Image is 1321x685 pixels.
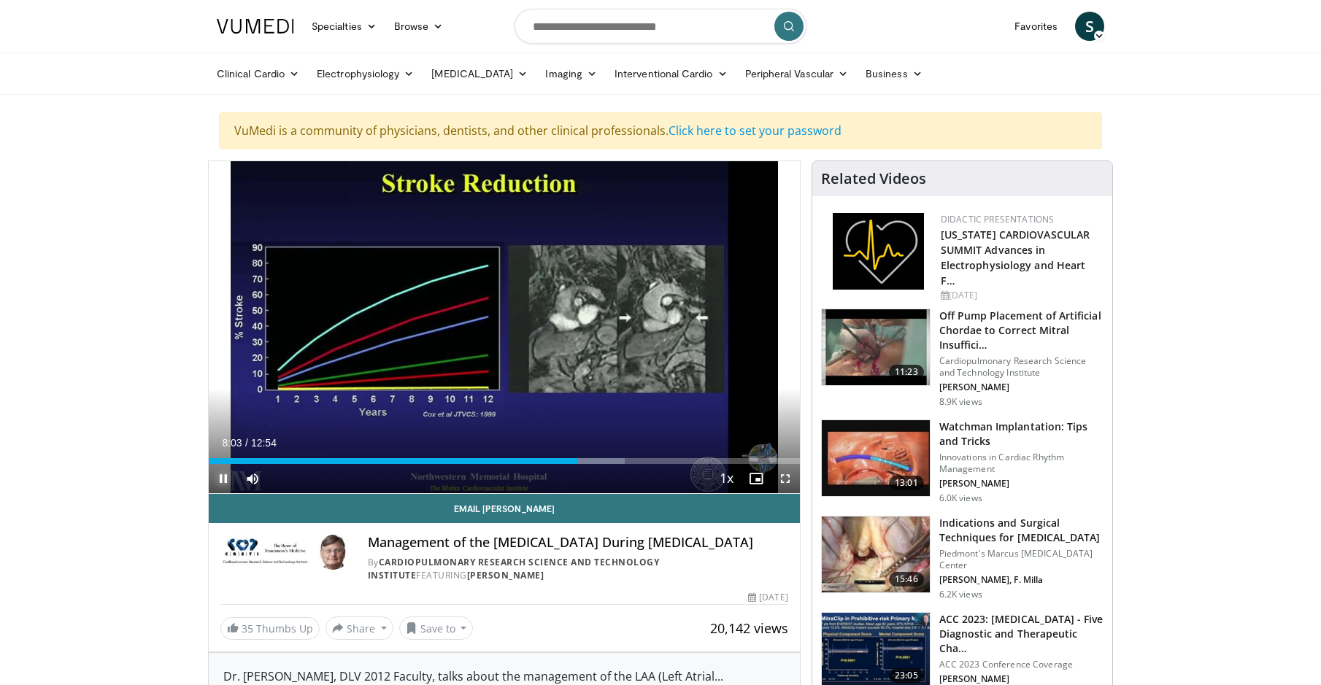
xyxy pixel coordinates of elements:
p: ACC 2023 Conference Coverage [939,659,1104,670]
img: 9nZFQMepuQiumqNn4xMDoxOjA4MTsiGN_1.150x105_q85_crop-smart_upscale.jpg [822,309,930,385]
button: Enable picture-in-picture mode [742,464,771,493]
h3: ACC 2023: [MEDICAL_DATA] - Five Diagnostic and Therapeutic Cha… [939,612,1104,656]
img: Cardiopulmonary Research Science and Technology Institute [220,535,309,570]
a: Specialties [303,12,385,41]
a: Email [PERSON_NAME] [209,494,800,523]
div: [DATE] [748,591,787,604]
button: Playback Rate [712,464,742,493]
button: Pause [209,464,238,493]
div: VuMedi is a community of physicians, dentists, and other clinical professionals. [219,112,1102,149]
a: Business [857,59,931,88]
a: Cardiopulmonary Research Science and Technology Institute [368,556,660,581]
span: 35 [242,622,253,635]
span: 8:03 [222,437,242,449]
a: [MEDICAL_DATA] [423,59,536,88]
a: Click here to set your password [669,123,841,139]
a: Interventional Cardio [606,59,736,88]
button: Fullscreen [771,464,800,493]
p: Piedmont's Marcus [MEDICAL_DATA] Center [939,548,1104,571]
p: 8.9K views [939,396,982,408]
h3: Indications and Surgical Techniques for [MEDICAL_DATA] [939,516,1104,545]
div: Didactic Presentations [941,213,1101,226]
img: VuMedi Logo [217,19,294,34]
a: Imaging [536,59,606,88]
p: [PERSON_NAME] [939,673,1104,685]
p: 6.2K views [939,589,982,600]
span: 11:23 [889,365,924,379]
a: S [1075,12,1104,41]
span: 15:46 [889,572,924,587]
a: 13:01 Watchman Implantation: Tips and Tricks Innovations in Cardiac Rhythm Management [PERSON_NAM... [821,419,1104,504]
button: Save to [399,616,474,640]
a: [US_STATE] CARDIOVASCULAR SUMMIT Advances in Electrophysiology and Heart F… [941,228,1090,287]
p: Cardiopulmonary Research Science and Technology Institute [939,355,1104,379]
a: [PERSON_NAME] [467,569,544,581]
div: By FEATURING [368,556,788,582]
span: 23:05 [889,668,924,683]
p: [PERSON_NAME], F. Milla [939,574,1104,586]
input: Search topics, interventions [515,9,806,44]
span: / [245,437,248,449]
button: Mute [238,464,267,493]
h3: Off Pump Placement of Artificial Chordae to Correct Mitral Insuffici… [939,309,1104,352]
a: 11:23 Off Pump Placement of Artificial Chordae to Correct Mitral Insuffici… Cardiopulmonary Resea... [821,309,1104,408]
div: Progress Bar [209,458,800,464]
img: cf7a2681-1734-40a1-b5c9-62eafcacd1c4.150x105_q85_crop-smart_upscale.jpg [822,516,930,592]
p: [PERSON_NAME] [939,382,1104,393]
h4: Management of the [MEDICAL_DATA] During [MEDICAL_DATA] [368,535,788,551]
img: 1860aa7a-ba06-47e3-81a4-3dc728c2b4cf.png.150x105_q85_autocrop_double_scale_upscale_version-0.2.png [833,213,924,290]
a: Peripheral Vascular [736,59,857,88]
img: d3d09088-4137-4c73-ae10-d8ef0dc40dbd.150x105_q85_crop-smart_upscale.jpg [822,420,930,496]
p: 6.0K views [939,492,982,504]
div: [DATE] [941,289,1101,302]
span: 13:01 [889,476,924,490]
img: Avatar [315,535,350,570]
a: 35 Thumbs Up [220,617,320,640]
span: 12:54 [251,437,277,449]
a: Clinical Cardio [208,59,308,88]
h3: Watchman Implantation: Tips and Tricks [939,419,1104,449]
p: [PERSON_NAME] [939,478,1104,489]
p: Innovations in Cardiac Rhythm Management [939,452,1104,475]
h4: Related Videos [821,170,926,187]
a: 15:46 Indications and Surgical Techniques for [MEDICAL_DATA] Piedmont's Marcus [MEDICAL_DATA] Cen... [821,516,1104,600]
a: Electrophysiology [308,59,423,88]
span: 20,142 views [710,619,788,637]
video-js: Video Player [209,161,800,494]
button: Share [326,616,393,640]
a: Browse [385,12,452,41]
a: Favorites [1006,12,1066,41]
